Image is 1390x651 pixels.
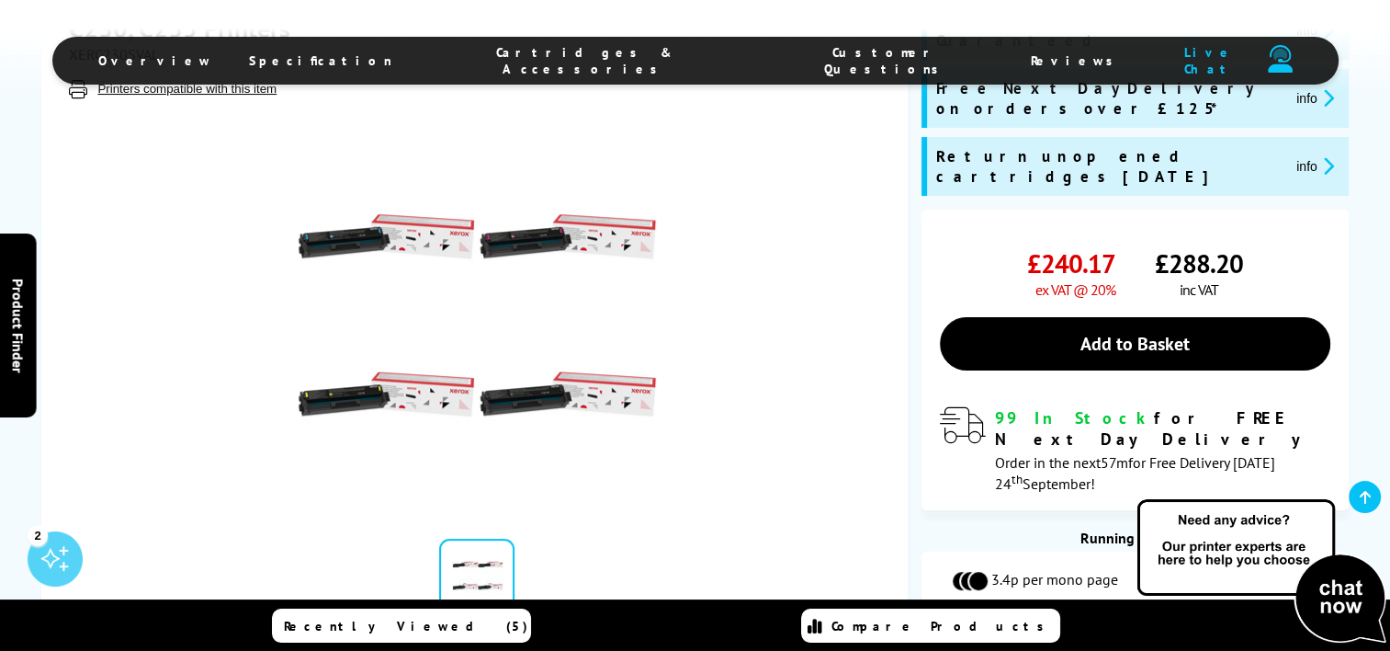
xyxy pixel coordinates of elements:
[429,44,741,77] span: Cartridges & Accessories
[1291,87,1339,108] button: promo-description
[936,146,1282,187] span: Return unopened cartridges [DATE]
[1031,52,1123,69] span: Reviews
[940,407,1329,492] div: modal_delivery
[1180,280,1218,299] span: inc VAT
[995,453,1275,493] span: Order in the next for Free Delivery [DATE] 24 September!
[831,618,1054,634] span: Compare Products
[1291,155,1339,177] button: promo-description
[778,44,994,77] span: Customer Questions
[9,279,28,373] span: Product Finder
[1027,246,1115,280] span: £240.17
[1133,497,1390,647] img: Open Live Chat window
[297,135,657,496] img: Xerox Toner Value Pack CMYK (1,500 Pages)
[1011,471,1023,487] sup: th
[272,609,531,643] a: Recently Viewed (5)
[1101,453,1128,472] span: 57m
[1155,246,1243,280] span: £288.20
[801,609,1060,643] a: Compare Products
[1159,44,1259,77] span: Live Chat
[995,407,1329,450] div: for FREE Next Day Delivery
[995,407,1154,428] span: 99 In Stock
[1268,45,1292,73] img: user-headset-duotone.svg
[1035,280,1115,299] span: ex VAT @ 20%
[940,317,1329,371] a: Add to Basket
[284,618,528,634] span: Recently Viewed (5)
[98,52,212,69] span: Overview
[28,525,48,545] div: 2
[249,52,392,69] span: Specification
[921,529,1348,547] div: Running Costs
[991,570,1118,592] span: 3.4p per mono page
[936,78,1282,119] span: Free Next Day Delivery on orders over £125*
